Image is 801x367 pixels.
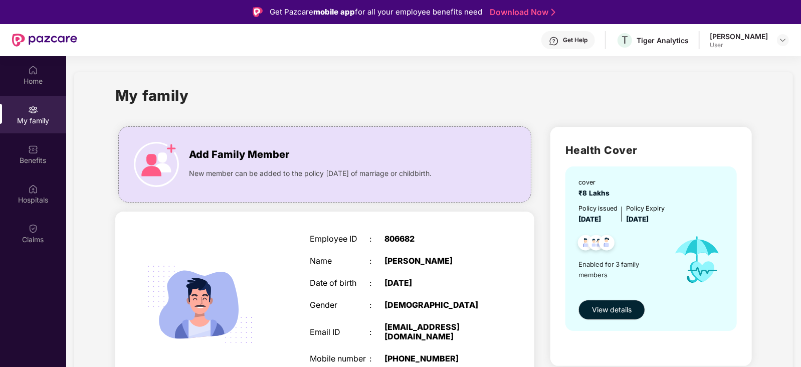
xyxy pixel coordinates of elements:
img: Stroke [551,7,555,18]
img: icon [665,225,730,295]
img: svg+xml;base64,PHN2ZyBpZD0iSGVscC0zMngzMiIgeG1sbnM9Imh0dHA6Ly93d3cudzMub3JnLzIwMDAvc3ZnIiB3aWR0aD... [549,36,559,46]
div: : [370,354,385,363]
div: Email ID [310,327,369,337]
div: : [370,300,385,310]
div: Employee ID [310,234,369,244]
div: Mobile number [310,354,369,363]
div: : [370,256,385,266]
div: : [370,234,385,244]
img: icon [134,142,179,187]
span: [DATE] [626,215,649,223]
div: 806682 [384,234,489,244]
img: svg+xml;base64,PHN2ZyBpZD0iQ2xhaW0iIHhtbG5zPSJodHRwOi8vd3d3LnczLm9yZy8yMDAwL3N2ZyIgd2lkdGg9IjIwIi... [28,224,38,234]
img: Logo [253,7,263,17]
span: ₹8 Lakhs [578,189,614,197]
div: : [370,278,385,288]
img: svg+xml;base64,PHN2ZyB4bWxucz0iaHR0cDovL3d3dy53My5vcmcvMjAwMC9zdmciIHdpZHRoPSI0OC45NDMiIGhlaWdodD... [594,232,619,257]
h1: My family [115,84,189,107]
span: Add Family Member [189,147,289,162]
a: Download Now [490,7,552,18]
span: View details [592,304,632,315]
div: Tiger Analytics [637,36,689,45]
button: View details [578,300,645,320]
span: Enabled for 3 family members [578,259,665,280]
div: : [370,327,385,337]
h2: Health Cover [565,142,737,158]
div: Get Help [563,36,587,44]
div: Policy issued [578,204,618,214]
div: [DEMOGRAPHIC_DATA] [384,300,489,310]
div: [PERSON_NAME] [710,32,768,41]
div: [EMAIL_ADDRESS][DOMAIN_NAME] [384,322,489,341]
div: Date of birth [310,278,369,288]
div: Gender [310,300,369,310]
div: User [710,41,768,49]
img: svg+xml;base64,PHN2ZyBpZD0iRHJvcGRvd24tMzJ4MzIiIHhtbG5zPSJodHRwOi8vd3d3LnczLm9yZy8yMDAwL3N2ZyIgd2... [779,36,787,44]
span: T [622,34,628,46]
div: Name [310,256,369,266]
div: cover [578,177,614,188]
div: [PHONE_NUMBER] [384,354,489,363]
img: svg+xml;base64,PHN2ZyB4bWxucz0iaHR0cDovL3d3dy53My5vcmcvMjAwMC9zdmciIHdpZHRoPSI0OC45NDMiIGhlaWdodD... [573,232,598,257]
img: svg+xml;base64,PHN2ZyBpZD0iSG9tZSIgeG1sbnM9Imh0dHA6Ly93d3cudzMub3JnLzIwMDAvc3ZnIiB3aWR0aD0iMjAiIG... [28,65,38,75]
strong: mobile app [313,7,355,17]
div: [DATE] [384,278,489,288]
img: svg+xml;base64,PHN2ZyB4bWxucz0iaHR0cDovL3d3dy53My5vcmcvMjAwMC9zdmciIHdpZHRoPSI0OC45MTUiIGhlaWdodD... [584,232,609,257]
span: [DATE] [578,215,601,223]
div: Policy Expiry [626,204,665,214]
img: svg+xml;base64,PHN2ZyBpZD0iQmVuZWZpdHMiIHhtbG5zPSJodHRwOi8vd3d3LnczLm9yZy8yMDAwL3N2ZyIgd2lkdGg9Ij... [28,144,38,154]
img: New Pazcare Logo [12,34,77,47]
img: svg+xml;base64,PHN2ZyBpZD0iSG9zcGl0YWxzIiB4bWxucz0iaHR0cDovL3d3dy53My5vcmcvMjAwMC9zdmciIHdpZHRoPS... [28,184,38,194]
div: [PERSON_NAME] [384,256,489,266]
span: New member can be added to the policy [DATE] of marriage or childbirth. [189,168,432,179]
img: svg+xml;base64,PHN2ZyB3aWR0aD0iMjAiIGhlaWdodD0iMjAiIHZpZXdCb3g9IjAgMCAyMCAyMCIgZmlsbD0ibm9uZSIgeG... [28,105,38,115]
div: Get Pazcare for all your employee benefits need [270,6,482,18]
